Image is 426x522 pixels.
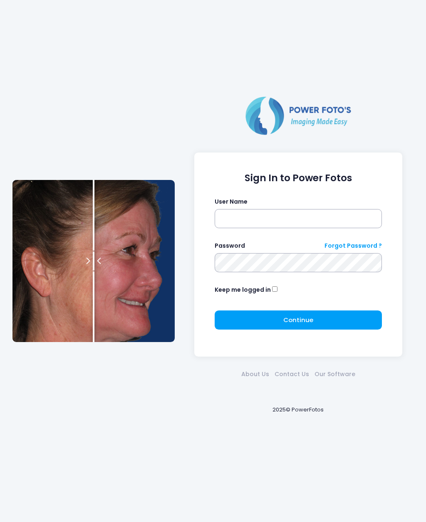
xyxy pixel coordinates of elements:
[215,310,382,330] button: Continue
[238,370,272,379] a: About Us
[272,370,312,379] a: Contact Us
[215,241,245,250] label: Password
[324,241,382,250] a: Forgot Password ?
[183,392,414,428] div: 2025© PowerFotos
[283,315,313,324] span: Continue
[242,95,354,136] img: Logo
[215,286,271,294] label: Keep me logged in
[312,370,358,379] a: Our Software
[215,197,248,206] label: User Name
[215,172,382,184] h1: Sign In to Power Fotos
